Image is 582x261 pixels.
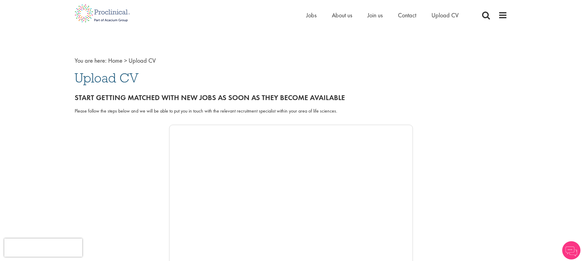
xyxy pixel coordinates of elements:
[562,241,580,259] img: Chatbot
[398,11,416,19] a: Contact
[367,11,383,19] a: Join us
[75,57,107,64] span: You are here:
[124,57,127,64] span: >
[75,70,139,86] span: Upload CV
[75,108,507,115] div: Please follow the steps below and we will be able to put you in touch with the relevant recruitme...
[108,57,122,64] a: breadcrumb link
[4,238,82,257] iframe: reCAPTCHA
[332,11,352,19] a: About us
[129,57,156,64] span: Upload CV
[431,11,459,19] a: Upload CV
[306,11,317,19] a: Jobs
[75,94,507,102] h2: Start getting matched with new jobs as soon as they become available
